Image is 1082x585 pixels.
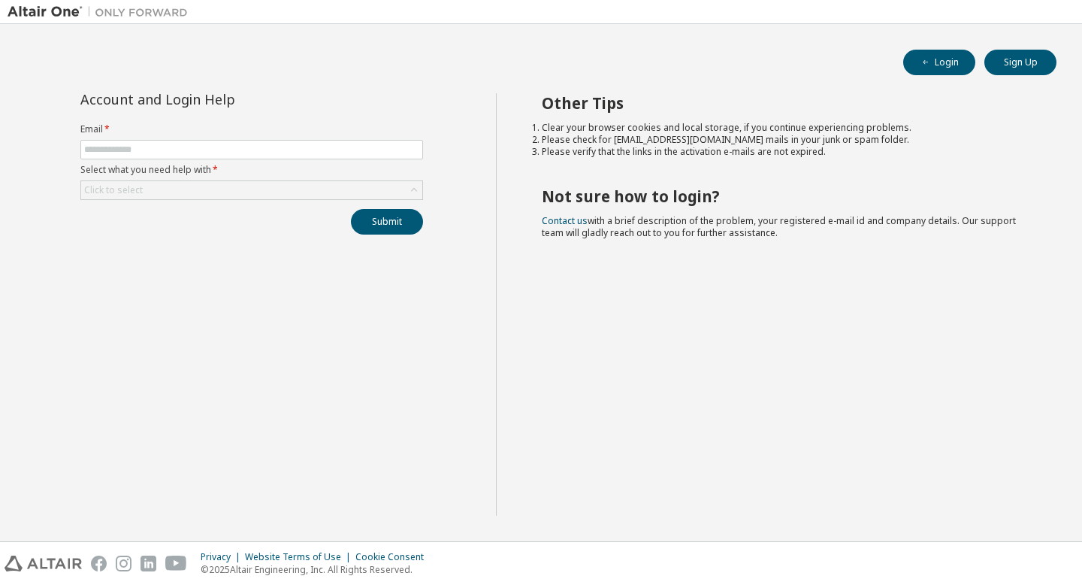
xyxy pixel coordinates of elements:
div: Click to select [81,181,422,199]
button: Submit [351,209,423,235]
div: Account and Login Help [80,93,355,105]
span: with a brief description of the problem, your registered e-mail id and company details. Our suppo... [542,214,1016,239]
p: © 2025 Altair Engineering, Inc. All Rights Reserved. [201,563,433,576]
label: Select what you need help with [80,164,423,176]
img: facebook.svg [91,556,107,571]
h2: Not sure how to login? [542,186,1030,206]
a: Contact us [542,214,588,227]
button: Login [903,50,975,75]
div: Website Terms of Use [245,551,355,563]
img: instagram.svg [116,556,131,571]
img: youtube.svg [165,556,187,571]
div: Privacy [201,551,245,563]
img: altair_logo.svg [5,556,82,571]
img: Altair One [8,5,195,20]
li: Clear your browser cookies and local storage, if you continue experiencing problems. [542,122,1030,134]
li: Please check for [EMAIL_ADDRESS][DOMAIN_NAME] mails in your junk or spam folder. [542,134,1030,146]
label: Email [80,123,423,135]
div: Cookie Consent [355,551,433,563]
li: Please verify that the links in the activation e-mails are not expired. [542,146,1030,158]
button: Sign Up [984,50,1056,75]
div: Click to select [84,184,143,196]
img: linkedin.svg [141,556,156,571]
h2: Other Tips [542,93,1030,113]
